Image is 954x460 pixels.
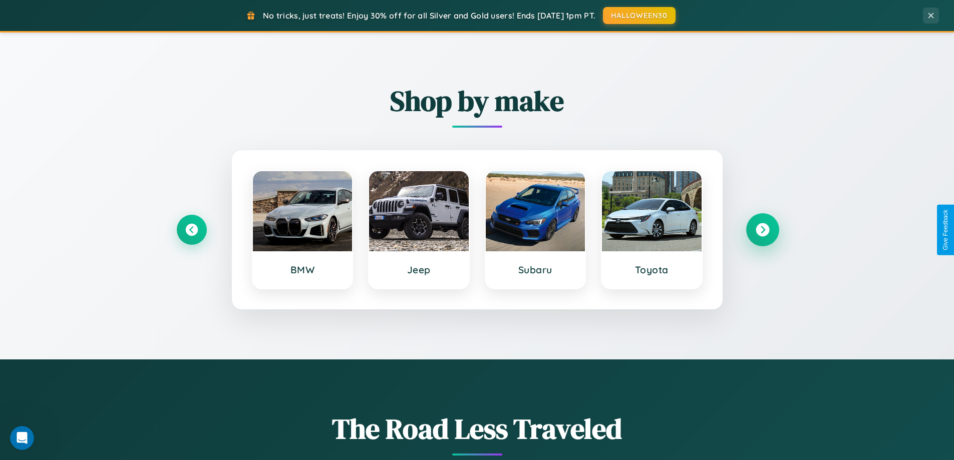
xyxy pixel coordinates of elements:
span: No tricks, just treats! Enjoy 30% off for all Silver and Gold users! Ends [DATE] 1pm PT. [263,11,595,21]
h2: Shop by make [177,82,778,120]
h3: Subaru [496,264,575,276]
iframe: Intercom live chat [10,426,34,450]
h3: Jeep [379,264,459,276]
div: Give Feedback [942,210,949,250]
h3: BMW [263,264,343,276]
h3: Toyota [612,264,692,276]
button: HALLOWEEN30 [603,7,676,24]
h1: The Road Less Traveled [177,409,778,448]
